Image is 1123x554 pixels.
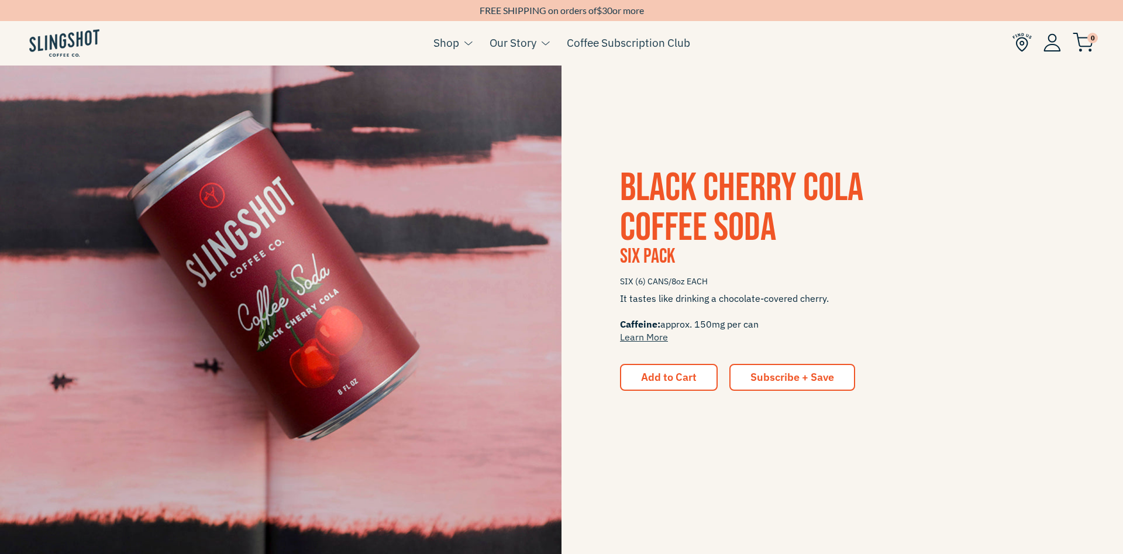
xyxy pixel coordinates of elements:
span: Caffeine: [620,318,660,330]
span: Six Pack [620,244,675,269]
img: Account [1043,33,1061,51]
a: Our Story [490,34,536,51]
img: Find Us [1012,33,1032,52]
button: Add to Cart [620,364,718,391]
a: Shop [433,34,459,51]
span: It tastes like drinking a chocolate-covered cherry. approx. 150mg per can [620,292,1065,343]
a: Learn More [620,331,668,343]
span: 30 [602,5,612,16]
a: Subscribe + Save [729,364,855,391]
span: $ [597,5,602,16]
span: Add to Cart [641,370,697,384]
a: 0 [1073,36,1094,50]
a: Black Cherry ColaCoffee Soda [620,164,863,252]
span: 0 [1087,33,1098,43]
a: Coffee Subscription Club [567,34,690,51]
span: SIX (6) CANS/8oz EACH [620,271,1065,292]
span: Subscribe + Save [750,370,834,384]
span: Black Cherry Cola Coffee Soda [620,164,863,252]
img: cart [1073,33,1094,52]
